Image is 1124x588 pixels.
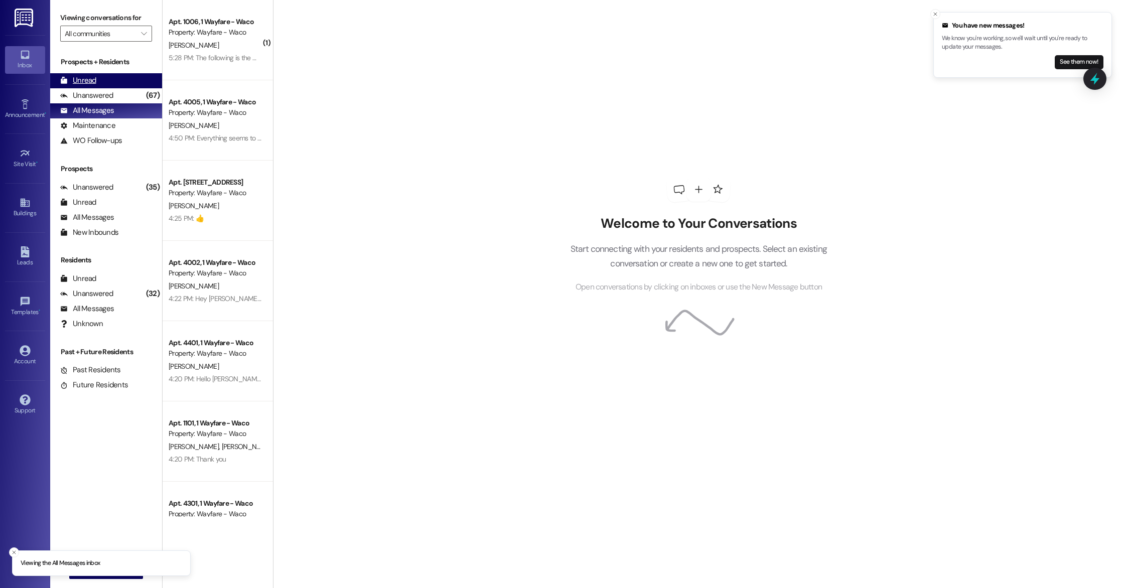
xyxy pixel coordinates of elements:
[5,46,45,73] a: Inbox
[60,10,152,26] label: Viewing conversations for
[169,177,261,188] div: Apt. [STREET_ADDRESS]
[169,214,204,223] div: 4:25 PM: 👍
[169,498,261,509] div: Apt. 4301, 1 Wayfare - Waco
[50,164,162,174] div: Prospects
[169,348,261,359] div: Property: Wayfare - Waco
[60,105,114,116] div: All Messages
[555,242,842,270] p: Start connecting with your residents and prospects. Select an existing conversation or create a n...
[169,133,361,142] div: 4:50 PM: Everything seems to be okay at the moment thank you!!!
[930,9,940,19] button: Close toast
[60,273,96,284] div: Unread
[169,509,261,519] div: Property: Wayfare - Waco
[169,53,354,62] div: 5:28 PM: The following is the Google link: [URL][DOMAIN_NAME],
[576,281,822,293] span: Open conversations by clicking on inboxes or use the New Message button
[169,418,261,428] div: Apt. 1101, 1 Wayfare - Waco
[942,34,1103,52] p: We know you're working, so we'll wait until you're ready to update your messages.
[60,365,121,375] div: Past Residents
[144,286,162,302] div: (32)
[169,428,261,439] div: Property: Wayfare - Waco
[169,41,219,50] span: [PERSON_NAME]
[50,57,162,67] div: Prospects + Residents
[169,281,219,290] span: [PERSON_NAME]
[169,188,261,198] div: Property: Wayfare - Waco
[60,75,96,86] div: Unread
[144,180,162,195] div: (35)
[60,90,113,101] div: Unanswered
[169,201,219,210] span: [PERSON_NAME]
[15,9,35,27] img: ResiDesk Logo
[5,145,45,172] a: Site Visit •
[169,455,226,464] div: 4:20 PM: Thank you
[169,97,261,107] div: Apt. 4005, 1 Wayfare - Waco
[5,293,45,320] a: Templates •
[45,110,46,117] span: •
[5,391,45,418] a: Support
[60,227,118,238] div: New Inbounds
[60,120,115,131] div: Maintenance
[50,255,162,265] div: Residents
[65,26,136,42] input: All communities
[942,21,1103,31] div: You have new messages!
[39,307,40,314] span: •
[60,380,128,390] div: Future Residents
[169,107,261,118] div: Property: Wayfare - Waco
[21,559,100,568] p: Viewing the All Messages inbox
[5,194,45,221] a: Buildings
[169,442,222,451] span: [PERSON_NAME]
[60,212,114,223] div: All Messages
[169,362,219,371] span: [PERSON_NAME]
[60,319,103,329] div: Unknown
[60,304,114,314] div: All Messages
[169,294,1092,303] div: 4:22 PM: Hey [PERSON_NAME], I hope you are having a good day! I know we moved you guys pretty qui...
[169,374,1013,383] div: 4:20 PM: Hello [PERSON_NAME], this is a friendly reminder that pest control will be on-site [DATE...
[555,216,842,232] h2: Welcome to Your Conversations
[221,442,271,451] span: [PERSON_NAME]
[60,135,122,146] div: WO Follow-ups
[60,288,113,299] div: Unanswered
[144,88,162,103] div: (67)
[5,342,45,369] a: Account
[1055,55,1103,69] button: See them now!
[50,347,162,357] div: Past + Future Residents
[60,182,113,193] div: Unanswered
[169,268,261,278] div: Property: Wayfare - Waco
[169,121,219,130] span: [PERSON_NAME]
[169,17,261,27] div: Apt. 1006, 1 Wayfare - Waco
[36,159,38,166] span: •
[169,257,261,268] div: Apt. 4002, 1 Wayfare - Waco
[169,27,261,38] div: Property: Wayfare - Waco
[5,243,45,270] a: Leads
[141,30,147,38] i: 
[169,338,261,348] div: Apt. 4401, 1 Wayfare - Waco
[9,547,19,557] button: Close toast
[60,197,96,208] div: Unread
